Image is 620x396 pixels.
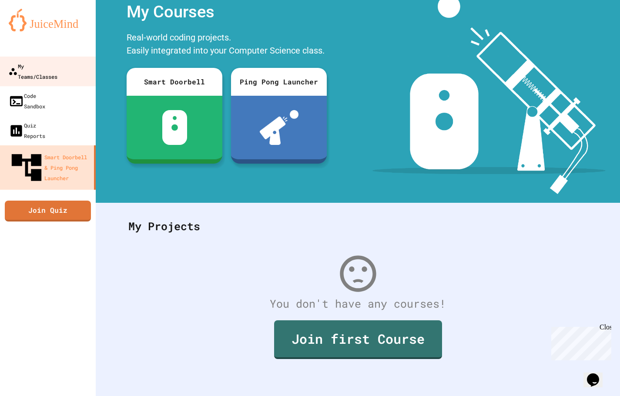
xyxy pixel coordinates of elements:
div: Quiz Reports [9,120,45,141]
img: ppl-with-ball.png [260,110,298,145]
div: My Projects [120,209,596,243]
img: logo-orange.svg [9,9,87,31]
img: sdb-white.svg [162,110,187,145]
div: Code Sandbox [9,91,45,111]
div: Smart Doorbell & Ping Pong Launcher [9,150,90,185]
iframe: chat widget [583,361,611,387]
div: My Teams/Classes [8,61,57,82]
div: Real-world coding projects. Easily integrated into your Computer Science class. [122,29,331,61]
iframe: chat widget [548,323,611,360]
div: Smart Doorbell [127,68,222,96]
div: Chat with us now!Close [3,3,60,55]
div: Ping Pong Launcher [231,68,327,96]
div: You don't have any courses! [120,295,596,312]
a: Join first Course [274,320,442,359]
a: Join Quiz [5,201,91,221]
